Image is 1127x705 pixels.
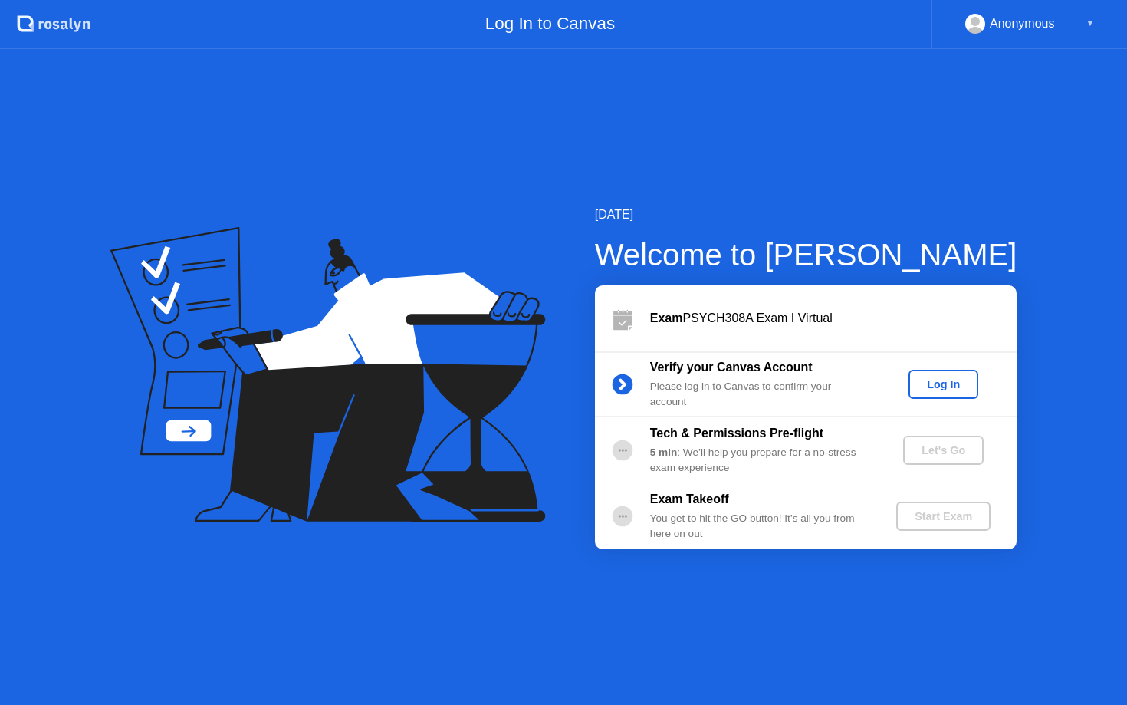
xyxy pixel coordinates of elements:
b: Tech & Permissions Pre-flight [650,427,823,440]
b: 5 min [650,446,678,458]
div: ▼ [1086,14,1094,34]
div: Please log in to Canvas to confirm your account [650,379,871,410]
div: : We’ll help you prepare for a no-stress exam experience [650,445,871,476]
div: Let's Go [909,444,978,456]
b: Exam [650,311,683,324]
b: Verify your Canvas Account [650,361,813,374]
div: PSYCH308A Exam I Virtual [650,309,1017,328]
button: Start Exam [896,502,991,531]
div: Log In [915,378,972,390]
div: You get to hit the GO button! It’s all you from here on out [650,511,871,542]
b: Exam Takeoff [650,493,729,506]
button: Let's Go [903,436,984,465]
div: Start Exam [902,510,984,522]
div: Welcome to [PERSON_NAME] [595,232,1017,278]
div: Anonymous [990,14,1055,34]
button: Log In [909,370,978,399]
div: [DATE] [595,206,1017,224]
